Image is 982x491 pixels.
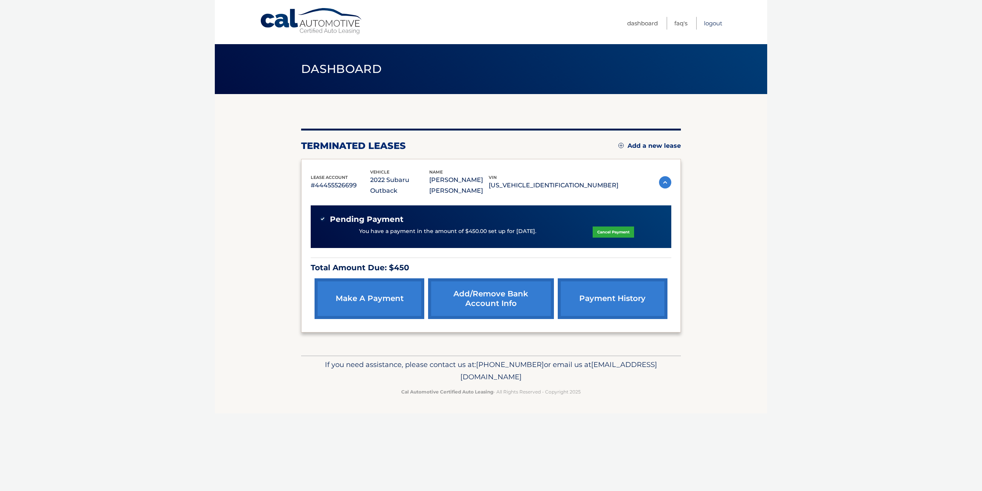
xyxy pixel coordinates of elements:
p: #44455526699 [311,180,370,191]
span: lease account [311,175,348,180]
span: vehicle [370,169,389,175]
span: [PHONE_NUMBER] [476,360,544,369]
p: [PERSON_NAME] [PERSON_NAME] [429,175,489,196]
a: Dashboard [627,17,658,30]
span: Dashboard [301,62,382,76]
a: FAQ's [674,17,687,30]
span: Pending Payment [330,215,404,224]
p: 2022 Subaru Outback [370,175,430,196]
a: Cal Automotive [260,8,363,35]
strong: Cal Automotive Certified Auto Leasing [401,389,493,395]
p: [US_VEHICLE_IDENTIFICATION_NUMBER] [489,180,618,191]
a: Add/Remove bank account info [428,278,554,319]
a: Cancel Payment [593,226,634,238]
a: Add a new lease [618,142,681,150]
a: Logout [704,17,722,30]
img: check-green.svg [320,216,325,222]
p: If you need assistance, please contact us at: or email us at [306,359,676,383]
a: make a payment [315,278,424,319]
img: add.svg [618,143,624,148]
img: accordion-active.svg [659,176,671,188]
p: You have a payment in the amount of $450.00 set up for [DATE]. [359,227,536,236]
span: name [429,169,443,175]
a: payment history [558,278,667,319]
span: vin [489,175,497,180]
p: - All Rights Reserved - Copyright 2025 [306,388,676,396]
span: [EMAIL_ADDRESS][DOMAIN_NAME] [460,360,657,381]
p: Total Amount Due: $450 [311,261,671,274]
h2: terminated leases [301,140,406,152]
